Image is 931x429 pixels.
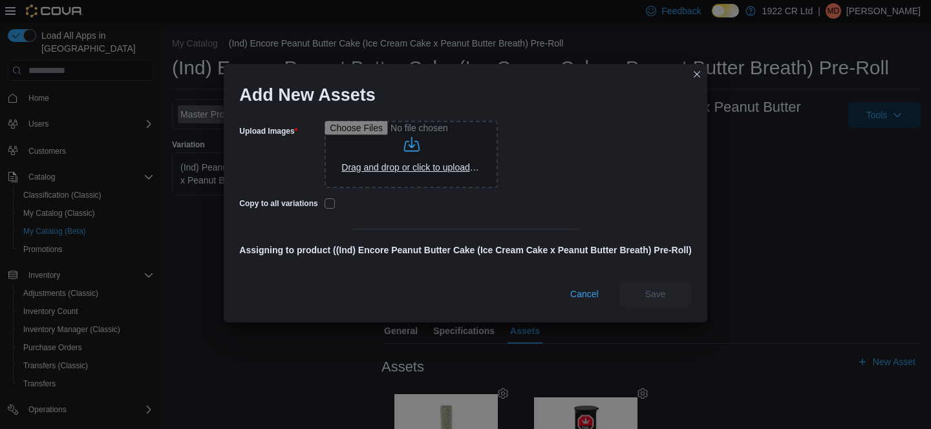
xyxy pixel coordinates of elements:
[565,281,604,307] button: Cancel
[239,198,317,209] label: Copy to all variations
[689,67,705,82] button: Closes this modal window
[239,245,691,255] h4: Assigning to product ( (Ind) Encore Peanut Butter Cake (Ice Cream Cake x Peanut Butter Breath) Pr...
[619,281,692,307] button: Save
[570,288,599,300] span: Cancel
[645,288,666,300] span: Save
[239,85,376,105] h1: Add New Assets
[239,126,297,136] label: Upload Images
